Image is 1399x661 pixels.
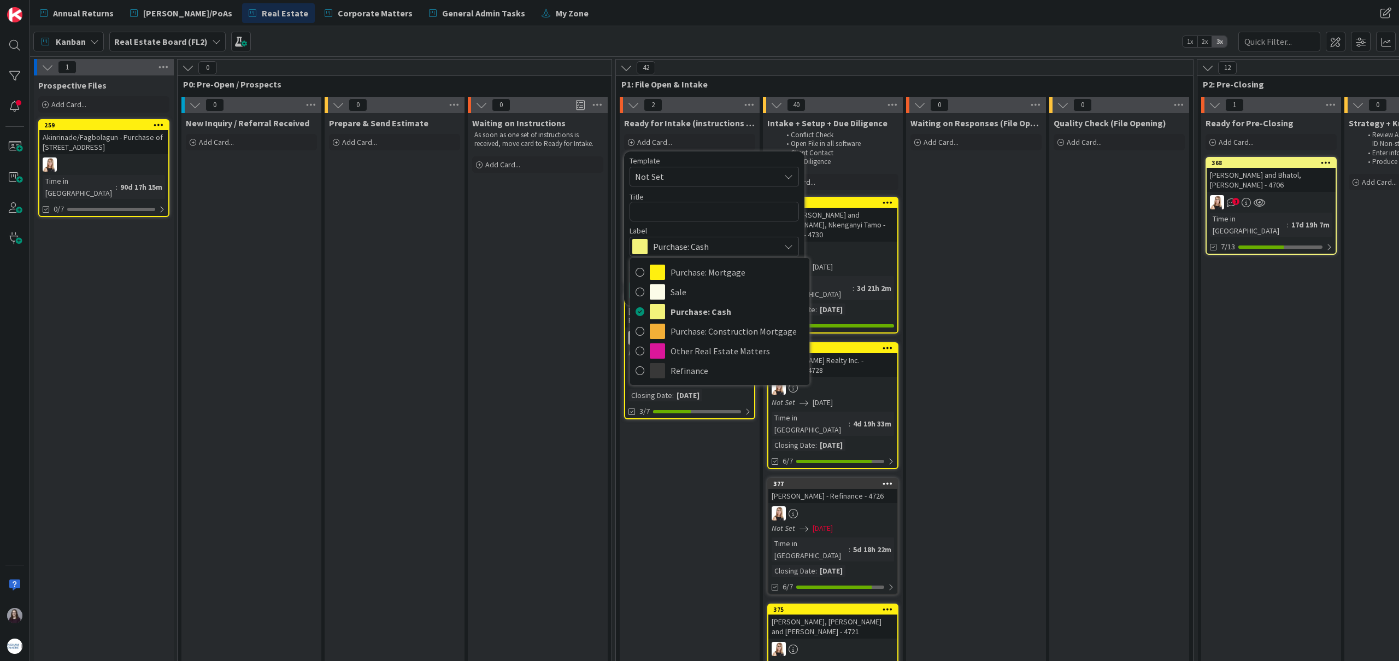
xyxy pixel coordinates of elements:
[628,362,702,386] div: Time in [GEOGRAPHIC_DATA]
[930,98,949,112] span: 0
[422,3,532,23] a: General Admin Tasks
[767,478,898,595] a: 377[PERSON_NAME] - Refinance - 4726DBNot Set[DATE]Time in [GEOGRAPHIC_DATA]:5d 18h 22mClosing Dat...
[535,3,595,23] a: My Zone
[1183,36,1197,47] span: 1x
[349,98,367,112] span: 0
[7,7,22,22] img: Visit kanbanzone.com
[621,79,1179,90] span: P1: File Open & Intake
[767,197,898,334] a: 379Ajabji, [PERSON_NAME] and [PERSON_NAME], Nkenganyi Tamo - Purchase - 4730DBNot Set[DATE]Time i...
[773,199,897,207] div: 379
[671,303,804,320] span: Purchase: Cash
[773,606,897,613] div: 375
[628,331,643,345] img: DB
[1210,213,1287,237] div: Time in [GEOGRAPHIC_DATA]
[637,61,655,74] span: 42
[58,61,77,74] span: 1
[630,341,809,361] a: Other Real Estate Matters
[1207,195,1336,209] div: DB
[1232,198,1239,205] span: 1
[674,389,702,401] div: [DATE]
[768,642,897,656] div: DB
[630,302,809,321] a: Purchase: Cash
[815,565,817,577] span: :
[780,131,897,139] li: Conflict Check
[653,239,774,254] span: Purchase: Cash
[33,3,120,23] a: Annual Returns
[1207,158,1336,192] div: 368[PERSON_NAME] and Bhatol, [PERSON_NAME] - 4706
[205,98,224,112] span: 0
[772,381,786,395] img: DB
[850,418,894,430] div: 4d 19h 33m
[624,293,755,419] a: 262[PERSON_NAME], [PERSON_NAME] - Purchase - 4554DBNot Set[DATE]Time in [GEOGRAPHIC_DATA]:89d 18h...
[1221,241,1235,253] span: 7/13
[780,149,897,157] li: Client Contact
[1054,118,1166,128] span: Quality Check (File Opening)
[485,160,520,169] span: Add Card...
[849,418,850,430] span: :
[628,348,652,358] i: Not Set
[768,605,897,639] div: 375[PERSON_NAME], [PERSON_NAME] and [PERSON_NAME] - 4721
[772,412,849,436] div: Time in [GEOGRAPHIC_DATA]
[242,3,315,23] a: Real Estate
[53,7,114,20] span: Annual Returns
[51,100,86,109] span: Add Card...
[644,98,662,112] span: 2
[817,439,845,451] div: [DATE]
[768,605,897,615] div: 375
[768,343,897,377] div: 378[PERSON_NAME] Realty Inc. - Purchase - 4728
[1362,177,1397,187] span: Add Card...
[143,7,232,20] span: [PERSON_NAME]/PoAs
[787,98,806,112] span: 40
[39,120,168,130] div: 259
[630,361,809,381] a: Refinance
[768,208,897,242] div: Ajabji, [PERSON_NAME] and [PERSON_NAME], Nkenganyi Tamo - Purchase - 4730
[262,7,308,20] span: Real Estate
[54,203,64,215] span: 0/7
[1207,158,1336,168] div: 368
[768,353,897,377] div: [PERSON_NAME] Realty Inc. - Purchase - 4728
[39,130,168,154] div: Akinrinade/Fagbolagun - Purchase of [STREET_ADDRESS]
[768,343,897,353] div: 378
[630,282,809,302] a: Sale
[817,303,845,315] div: [DATE]
[318,3,419,23] a: Corporate Matters
[39,120,168,154] div: 259Akinrinade/Fagbolagun - Purchase of [STREET_ADDRESS]
[780,139,897,148] li: Open File in all software
[556,7,589,20] span: My Zone
[38,119,169,217] a: 259Akinrinade/Fagbolagun - Purchase of [STREET_ADDRESS]DBTime in [GEOGRAPHIC_DATA]:90d 17h 15m0/7
[783,455,793,467] span: 6/7
[780,157,897,166] li: Due Diligence
[783,581,793,593] span: 6/7
[817,565,845,577] div: [DATE]
[849,543,850,555] span: :
[329,118,428,128] span: Prepare & Send Estimate
[1212,159,1336,167] div: 368
[772,565,815,577] div: Closing Date
[671,323,804,340] span: Purchase: Construction Mortgage
[1197,36,1212,47] span: 2x
[472,118,566,128] span: Waiting on Instructions
[813,523,833,534] span: [DATE]
[1206,118,1294,128] span: Ready for Pre-Closing
[625,303,754,327] div: [PERSON_NAME], [PERSON_NAME] - Purchase - 4554
[671,284,804,300] span: Sale
[815,439,817,451] span: :
[1206,157,1337,255] a: 368[PERSON_NAME] and Bhatol, [PERSON_NAME] - 4706DBTime in [GEOGRAPHIC_DATA]:17d 19h 7m7/13
[43,175,116,199] div: Time in [GEOGRAPHIC_DATA]
[671,343,804,359] span: Other Real Estate Matters
[630,157,660,165] span: Template
[342,137,377,147] span: Add Card...
[772,276,853,300] div: Time in [GEOGRAPHIC_DATA]
[124,3,239,23] a: [PERSON_NAME]/PoAs
[1210,195,1224,209] img: DB
[1219,137,1254,147] span: Add Card...
[671,264,804,280] span: Purchase: Mortgage
[56,35,86,48] span: Kanban
[38,80,107,91] span: Prospective Files
[772,537,849,561] div: Time in [GEOGRAPHIC_DATA]
[1225,98,1244,112] span: 1
[492,98,510,112] span: 0
[628,389,672,401] div: Closing Date
[43,157,57,172] img: DB
[767,118,887,128] span: Intake + Setup + Due Diligence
